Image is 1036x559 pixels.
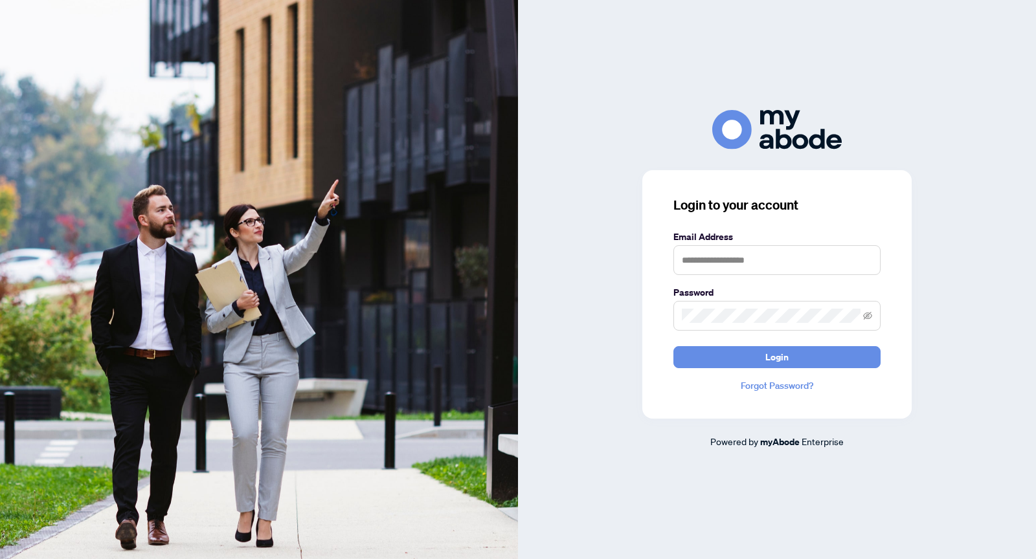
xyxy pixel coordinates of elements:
[673,230,881,244] label: Email Address
[765,347,789,367] span: Login
[673,378,881,393] a: Forgot Password?
[802,435,844,447] span: Enterprise
[710,435,758,447] span: Powered by
[673,285,881,300] label: Password
[712,110,842,149] img: ma-logo
[760,435,800,449] a: myAbode
[673,346,881,368] button: Login
[863,311,872,320] span: eye-invisible
[673,196,881,214] h3: Login to your account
